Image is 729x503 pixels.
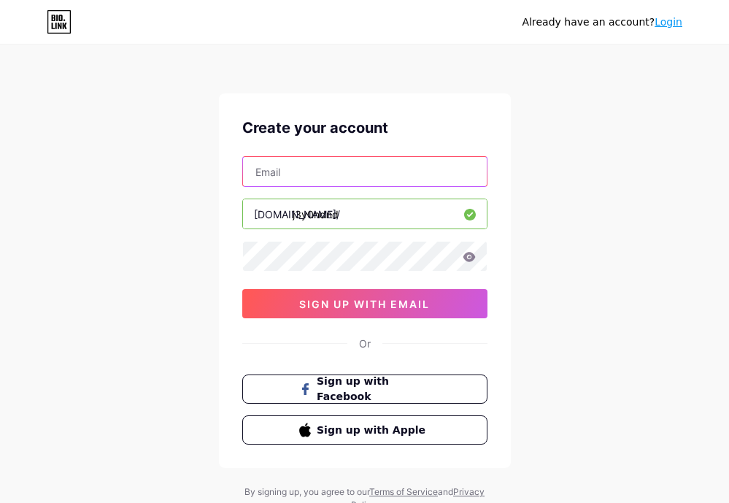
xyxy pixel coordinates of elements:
[299,298,430,310] span: sign up with email
[254,207,340,222] div: [DOMAIN_NAME]/
[242,117,487,139] div: Create your account
[242,375,487,404] button: Sign up with Facebook
[242,415,487,445] button: Sign up with Apple
[359,336,371,351] div: Or
[242,289,487,318] button: sign up with email
[317,423,430,438] span: Sign up with Apple
[655,16,682,28] a: Login
[243,199,487,229] input: username
[522,15,682,30] div: Already have an account?
[369,486,438,497] a: Terms of Service
[317,374,430,404] span: Sign up with Facebook
[243,157,487,186] input: Email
